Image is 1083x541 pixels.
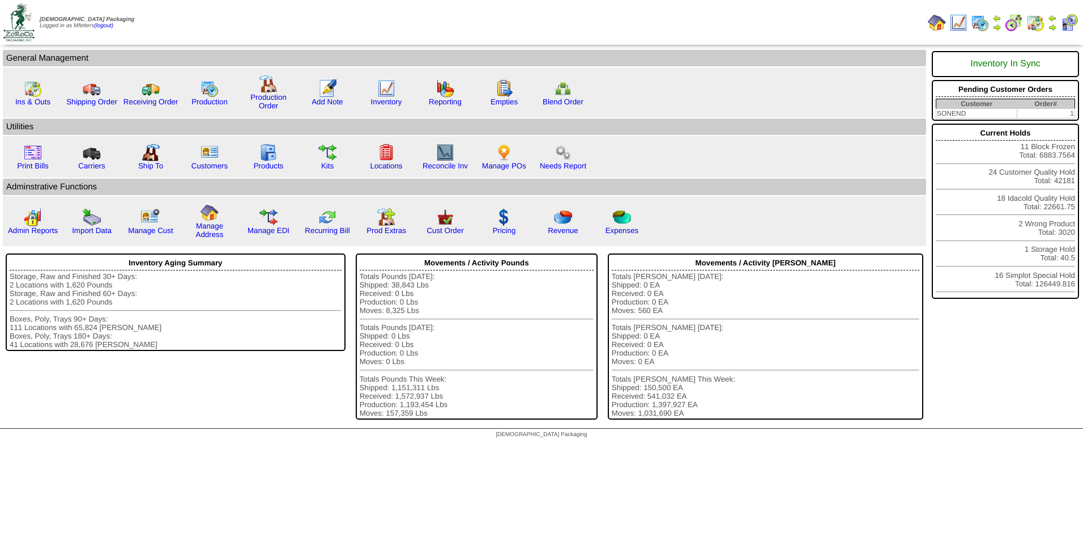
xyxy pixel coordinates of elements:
img: calendarcustomer.gif [1060,14,1078,32]
a: Kits [321,162,334,170]
img: line_graph.gif [949,14,967,32]
img: import.gif [83,208,101,226]
a: Pricing [493,226,516,235]
a: Ins & Outs [15,98,50,106]
img: reconcile.gif [318,208,336,226]
a: Reconcile Inv [423,162,468,170]
td: General Management [3,50,926,66]
img: cust_order.png [436,208,454,226]
img: calendarinout.gif [24,79,42,98]
img: arrowleft.gif [1048,14,1057,23]
div: Totals Pounds [DATE]: Shipped: 38,843 Lbs Received: 0 Lbs Production: 0 Lbs Moves: 8,325 Lbs Tota... [360,272,594,417]
img: calendarprod.gif [971,14,989,32]
a: Admin Reports [8,226,58,235]
div: 11 Block Frozen Total: 6883.7564 24 Customer Quality Hold Total: 42181 18 Idacold Quality Hold To... [932,124,1079,299]
a: Production Order [250,93,287,110]
td: SONEND [936,109,1017,119]
a: Manage POs [482,162,526,170]
img: arrowright.gif [992,23,1001,32]
img: workflow.png [554,143,572,162]
img: customers.gif [201,143,219,162]
img: arrowright.gif [1048,23,1057,32]
img: pie_chart2.png [613,208,631,226]
a: Receiving Order [123,98,178,106]
img: prodextras.gif [377,208,395,226]
img: truck2.gif [142,79,160,98]
img: pie_chart.png [554,208,572,226]
img: line_graph.gif [377,79,395,98]
div: Inventory In Sync [936,53,1075,75]
a: Needs Report [540,162,586,170]
a: Recurring Bill [305,226,349,235]
a: Manage Address [196,222,224,239]
img: workorder.gif [495,79,513,98]
img: network.png [554,79,572,98]
div: Storage, Raw and Finished 30+ Days: 2 Locations with 1,620 Pounds Storage, Raw and Finished 60+ D... [10,272,342,349]
img: zoroco-logo-small.webp [3,3,35,41]
a: Shipping Order [66,98,117,106]
a: Production [191,98,228,106]
td: Utilities [3,119,926,135]
a: Carriers [78,162,105,170]
span: Logged in as Mfetters [40,16,134,29]
img: po.png [495,143,513,162]
img: invoice2.gif [24,143,42,162]
td: Adminstrative Functions [3,179,926,195]
a: Locations [370,162,402,170]
a: Cust Order [427,226,463,235]
a: Add Note [312,98,343,106]
img: calendarblend.gif [1005,14,1023,32]
a: Empties [491,98,518,106]
img: truck3.gif [83,143,101,162]
div: Totals [PERSON_NAME] [DATE]: Shipped: 0 EA Received: 0 EA Production: 0 EA Moves: 560 EA Totals [... [612,272,919,417]
img: arrowleft.gif [992,14,1001,23]
a: Reporting [429,98,462,106]
td: 1 [1017,109,1075,119]
div: Pending Customer Orders [936,82,1075,97]
img: home.gif [201,204,219,222]
div: Inventory Aging Summary [10,256,342,270]
div: Current Holds [936,126,1075,141]
img: home.gif [928,14,946,32]
a: Expenses [606,226,639,235]
img: managecust.png [140,208,161,226]
img: factory.gif [259,75,278,93]
th: Order# [1017,99,1075,109]
a: Prod Extras [366,226,406,235]
img: factory2.gif [142,143,160,162]
a: Inventory [371,98,402,106]
img: dollar.gif [495,208,513,226]
img: graph.gif [436,79,454,98]
img: line_graph2.gif [436,143,454,162]
img: calendarinout.gif [1026,14,1044,32]
span: [DEMOGRAPHIC_DATA] Packaging [496,432,587,438]
a: (logout) [94,23,113,29]
img: cabinet.gif [259,143,278,162]
img: workflow.gif [318,143,336,162]
th: Customer [936,99,1017,109]
a: Customers [191,162,228,170]
a: Print Bills [17,162,49,170]
span: [DEMOGRAPHIC_DATA] Packaging [40,16,134,23]
img: graph2.png [24,208,42,226]
div: Movements / Activity Pounds [360,256,594,270]
img: calendarprod.gif [201,79,219,98]
a: Revenue [548,226,578,235]
img: truck.gif [83,79,101,98]
a: Blend Order [543,98,583,106]
a: Products [254,162,284,170]
img: locations.gif [377,143,395,162]
div: Movements / Activity [PERSON_NAME] [612,256,919,270]
a: Ship To [138,162,163,170]
img: orders.gif [318,79,336,98]
a: Import Data [72,226,112,235]
a: Manage EDI [248,226,289,235]
a: Manage Cust [128,226,173,235]
img: edi.gif [259,208,278,226]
